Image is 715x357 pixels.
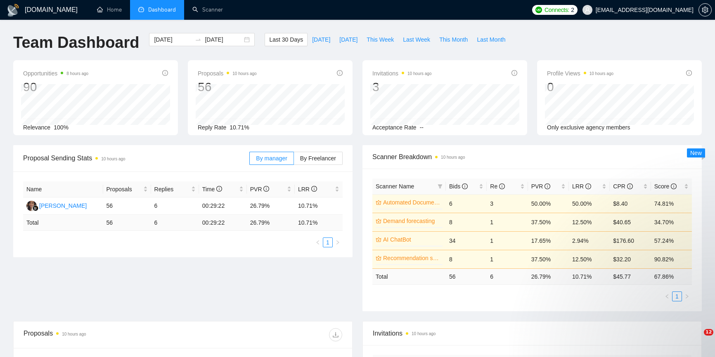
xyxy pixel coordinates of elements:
[585,7,590,13] span: user
[329,331,342,338] span: download
[205,35,242,44] input: End date
[26,201,37,211] img: DS
[26,202,87,209] a: DS[PERSON_NAME]
[23,124,50,131] span: Relevance
[528,250,569,268] td: 37.50%
[590,71,613,76] time: 10 hours ago
[198,79,257,95] div: 56
[572,183,591,190] span: LRR
[528,231,569,250] td: 17.65%
[315,240,320,245] span: left
[372,152,692,162] span: Scanner Breakdown
[333,237,343,247] button: right
[547,68,613,78] span: Profile Views
[154,185,189,194] span: Replies
[686,70,692,76] span: info-circle
[372,68,431,78] span: Invitations
[472,33,510,46] button: Last Month
[312,35,330,44] span: [DATE]
[699,7,711,13] span: setting
[323,238,332,247] a: 1
[412,331,436,336] time: 10 hours ago
[569,231,610,250] td: 2.94%
[376,237,381,242] span: crown
[198,68,257,78] span: Proposals
[154,35,192,44] input: Start date
[103,215,151,231] td: 56
[545,5,569,14] span: Connects:
[103,181,151,197] th: Proposals
[569,194,610,213] td: 50.00%
[610,213,651,231] td: $40.65
[39,201,87,210] div: [PERSON_NAME]
[528,194,569,213] td: 50.00%
[376,183,414,190] span: Scanner Name
[151,215,199,231] td: 6
[446,250,487,268] td: 8
[698,3,712,16] button: setting
[627,183,633,189] span: info-circle
[298,186,317,193] span: LRR
[313,237,323,247] button: left
[23,68,88,78] span: Opportunities
[654,183,677,190] span: Score
[23,215,103,231] td: Total
[107,185,142,194] span: Proposals
[62,332,86,336] time: 10 hours ago
[362,33,398,46] button: This Week
[477,35,505,44] span: Last Month
[490,183,505,190] span: Re
[547,124,630,131] span: Only exclusive agency members
[295,197,343,215] td: 10.71%
[547,79,613,95] div: 0
[192,6,223,13] a: searchScanner
[499,183,505,189] span: info-circle
[438,184,443,189] span: filter
[372,79,431,95] div: 3
[449,183,468,190] span: Bids
[202,186,222,193] span: Time
[531,183,551,190] span: PVR
[376,255,381,261] span: crown
[295,215,343,231] td: 10.71 %
[462,183,468,189] span: info-circle
[372,124,417,131] span: Acceptance Rate
[383,198,441,207] a: Automated Document Processing
[487,231,528,250] td: 1
[403,35,430,44] span: Last Week
[54,124,69,131] span: 100%
[651,231,692,250] td: 57.24%
[610,194,651,213] td: $8.40
[407,71,431,76] time: 10 hours ago
[651,268,692,284] td: 67.86 %
[313,237,323,247] li: Previous Page
[162,70,168,76] span: info-circle
[300,155,336,162] span: By Freelancer
[528,213,569,231] td: 37.50%
[335,240,340,245] span: right
[195,36,201,43] span: to
[199,197,247,215] td: 00:29:22
[23,181,103,197] th: Name
[256,155,287,162] span: By manager
[308,33,335,46] button: [DATE]
[446,268,487,284] td: 56
[339,35,357,44] span: [DATE]
[671,183,677,189] span: info-circle
[335,33,362,46] button: [DATE]
[398,33,435,46] button: Last Week
[151,181,199,197] th: Replies
[7,4,20,17] img: logo
[610,268,651,284] td: $ 45.77
[367,35,394,44] span: This Week
[446,231,487,250] td: 34
[151,197,199,215] td: 6
[613,183,632,190] span: CPR
[97,6,122,13] a: homeHome
[511,70,517,76] span: info-circle
[569,213,610,231] td: 12.50%
[138,7,144,12] span: dashboard
[487,268,528,284] td: 6
[383,254,441,263] a: Recommendation system
[383,235,441,244] a: AI ChatBot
